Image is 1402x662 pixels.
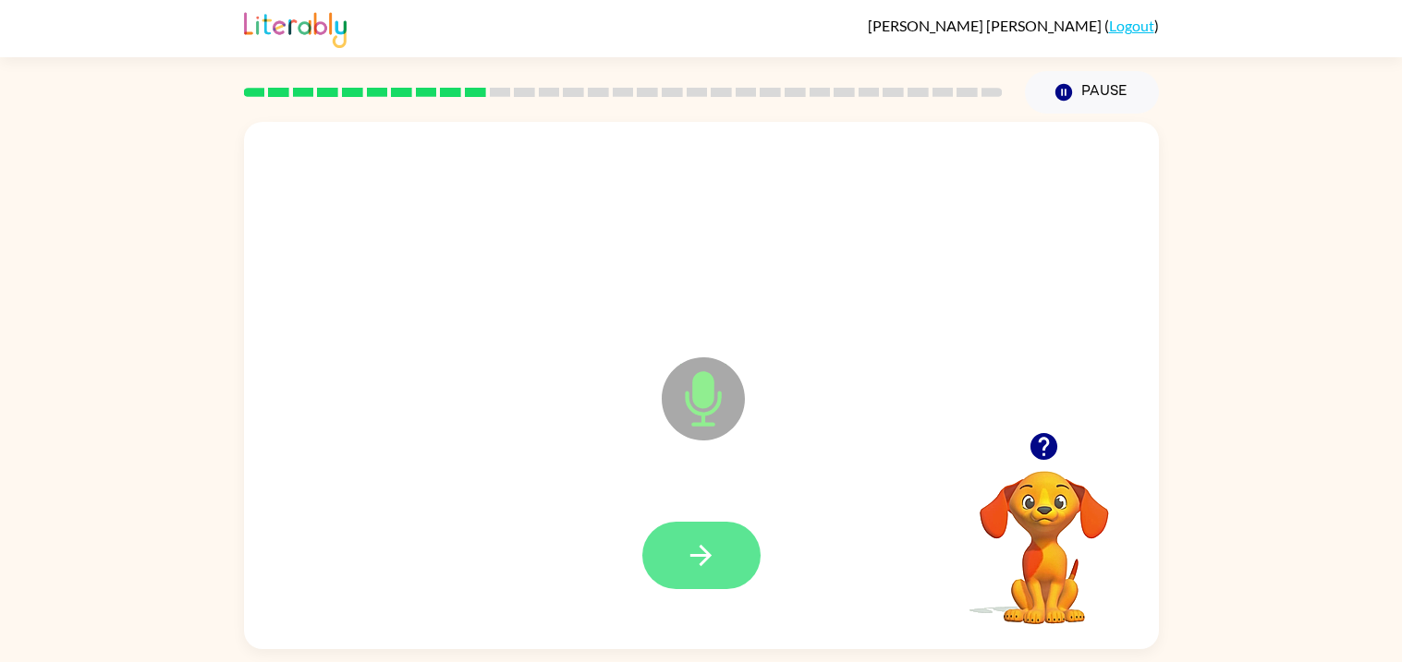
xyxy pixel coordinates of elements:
span: [PERSON_NAME] [PERSON_NAME] [868,17,1104,34]
button: Pause [1025,71,1159,114]
div: ( ) [868,17,1159,34]
img: Literably [244,7,347,48]
video: Your browser must support playing .mp4 files to use Literably. Please try using another browser. [952,442,1137,627]
a: Logout [1109,17,1154,34]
